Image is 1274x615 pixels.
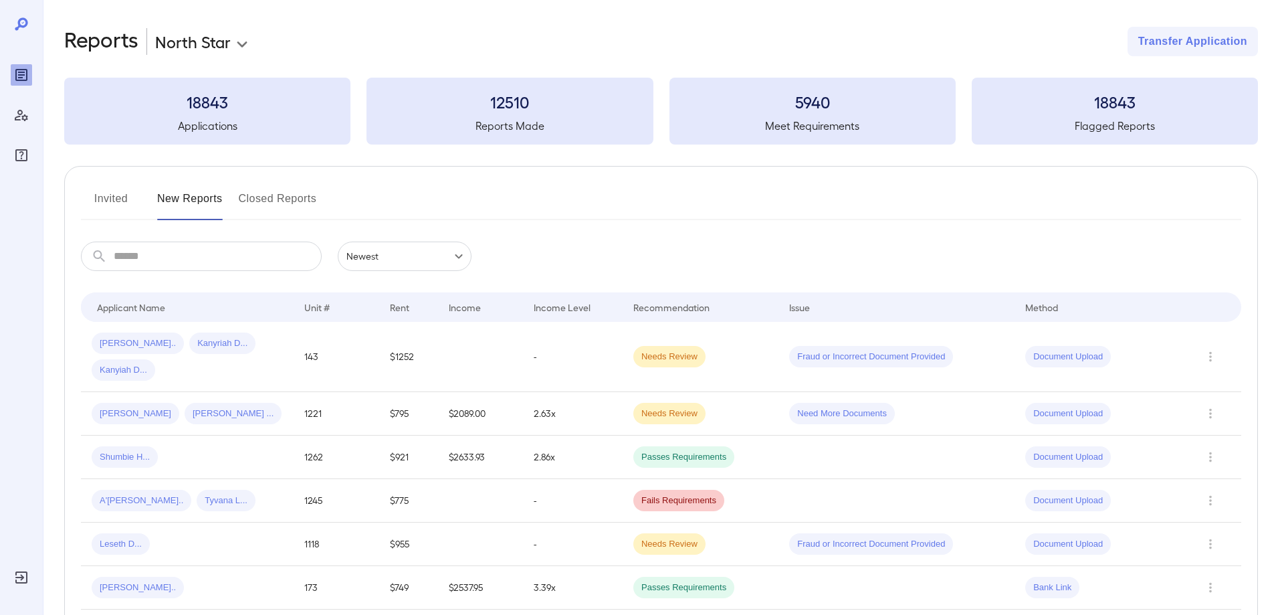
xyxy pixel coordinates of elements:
span: Kanyiah D... [92,364,155,377]
span: Document Upload [1025,495,1111,507]
span: Document Upload [1025,408,1111,420]
td: 1262 [294,436,379,479]
span: Needs Review [633,538,706,551]
td: 173 [294,566,379,610]
td: $749 [379,566,438,610]
td: 2.63x [523,392,623,436]
h3: 5940 [669,91,956,112]
span: Fraud or Incorrect Document Provided [789,351,953,363]
p: North Star [155,31,231,52]
h2: Reports [64,27,138,56]
div: Unit # [304,299,330,315]
h3: 18843 [972,91,1258,112]
h5: Applications [64,118,350,134]
span: Document Upload [1025,538,1111,551]
span: [PERSON_NAME] ... [185,408,282,420]
span: [PERSON_NAME] [92,408,179,420]
span: Passes Requirements [633,451,734,464]
button: Invited [81,188,141,220]
div: Log Out [11,567,32,588]
div: Income [449,299,481,315]
span: Passes Requirements [633,582,734,594]
td: - [523,523,623,566]
td: $955 [379,523,438,566]
span: [PERSON_NAME].. [92,582,184,594]
div: Applicant Name [97,299,165,315]
div: Income Level [534,299,591,315]
button: Row Actions [1200,403,1221,424]
button: Row Actions [1200,446,1221,468]
span: Document Upload [1025,451,1111,464]
span: Bank Link [1025,582,1079,594]
td: 1245 [294,479,379,523]
td: $775 [379,479,438,523]
span: Fraud or Incorrect Document Provided [789,538,953,551]
h3: 18843 [64,91,350,112]
button: Row Actions [1200,577,1221,598]
span: Shumbie H... [92,451,158,464]
span: [PERSON_NAME].. [92,337,184,350]
div: Issue [789,299,811,315]
td: $1252 [379,322,438,392]
td: $2089.00 [438,392,523,436]
div: FAQ [11,145,32,166]
span: Needs Review [633,408,706,420]
div: Method [1025,299,1058,315]
span: Document Upload [1025,351,1111,363]
td: 1118 [294,523,379,566]
span: Needs Review [633,351,706,363]
div: Recommendation [633,299,710,315]
td: $921 [379,436,438,479]
td: 3.39x [523,566,623,610]
div: Manage Users [11,104,32,126]
td: 2.86x [523,436,623,479]
td: $795 [379,392,438,436]
td: - [523,322,623,392]
button: Transfer Application [1128,27,1258,56]
button: New Reports [157,188,223,220]
h5: Reports Made [366,118,653,134]
div: Rent [390,299,411,315]
div: Reports [11,64,32,86]
td: 1221 [294,392,379,436]
span: Need More Documents [789,408,895,420]
button: Row Actions [1200,346,1221,367]
button: Row Actions [1200,490,1221,511]
span: A'[PERSON_NAME].. [92,495,191,507]
span: Tyvana L... [197,495,255,507]
div: Newest [338,242,471,271]
td: - [523,479,623,523]
h5: Flagged Reports [972,118,1258,134]
span: Kanyriah D... [189,337,255,350]
span: Leseth D... [92,538,150,551]
td: 143 [294,322,379,392]
td: $2633.93 [438,436,523,479]
span: Fails Requirements [633,495,724,507]
td: $2537.95 [438,566,523,610]
h3: 12510 [366,91,653,112]
summary: 18843Applications12510Reports Made5940Meet Requirements18843Flagged Reports [64,78,1258,145]
button: Row Actions [1200,533,1221,555]
h5: Meet Requirements [669,118,956,134]
button: Closed Reports [239,188,317,220]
